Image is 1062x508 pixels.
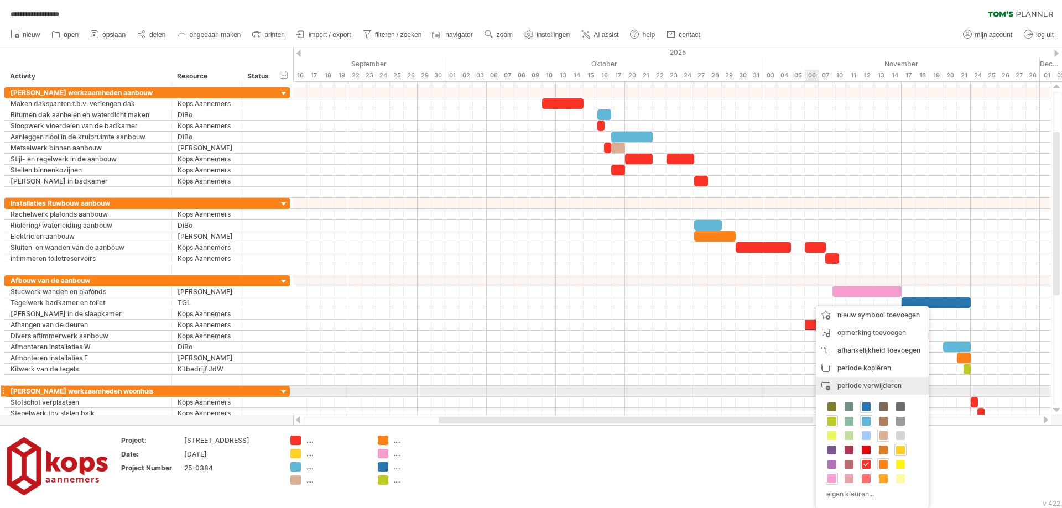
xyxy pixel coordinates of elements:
[11,286,166,297] div: Stucwerk wanden en plafonds
[975,31,1012,39] span: mijn account
[149,31,165,39] span: delen
[394,436,454,445] div: ....
[1012,70,1026,81] div: donderdag, 27 November 2025
[837,364,891,372] span: periode kopiëren
[860,70,874,81] div: woensdag, 12 November 2025
[178,397,236,407] div: Kops Aannemers
[11,331,166,341] div: Divers aftimmerwerk aanbouw
[837,381,902,390] span: periode verwijderen
[584,70,597,81] div: woensdag, 15 Oktober 2025
[943,70,957,81] div: donderdag, 20 November 2025
[487,70,501,81] div: maandag, 6 Oktober 2025
[10,71,165,82] div: Activity
[594,31,618,39] span: AI assist
[642,31,655,39] span: help
[722,70,736,81] div: woensdag, 29 Oktober 2025
[178,408,236,418] div: Kops Aannemers
[957,70,971,81] div: vrijdag, 21 November 2025
[11,165,166,175] div: Stellen binnenkozijnen
[805,70,819,81] div: donderdag, 6 November 2025
[611,70,625,81] div: vrijdag, 17 Oktober 2025
[11,253,166,264] div: intimmeren toiletreservoirs
[11,154,166,164] div: Stijl- en regelwerk in de aanbouw
[960,28,1016,42] a: mijn account
[971,70,985,81] div: maandag, 24 November 2025
[998,70,1012,81] div: woensdag, 26 November 2025
[23,31,40,39] span: nieuw
[321,70,335,81] div: donderdag, 18 September 2025
[178,364,236,374] div: Kitbedrijf JdW
[888,70,902,81] div: vrijdag, 14 November 2025
[639,70,653,81] div: dinsdag, 21 Oktober 2025
[694,70,708,81] div: maandag, 27 Oktober 2025
[184,449,277,459] div: [DATE]
[445,31,472,39] span: navigator
[667,70,680,81] div: donderdag, 23 Oktober 2025
[680,70,694,81] div: vrijdag, 24 Oktober 2025
[178,231,236,242] div: [PERSON_NAME]
[178,253,236,264] div: Kops Aannemers
[556,70,570,81] div: maandag, 13 Oktober 2025
[736,70,749,81] div: donderdag, 30 Oktober 2025
[929,70,943,81] div: woensdag, 19 November 2025
[431,70,445,81] div: dinsdag, 30 September 2025
[189,31,241,39] span: ongedaan maken
[445,70,459,81] div: woensdag, 1 Oktober 2025
[11,308,166,319] div: [PERSON_NAME] in de slaapkamer
[121,436,182,445] div: Project:
[375,31,422,39] span: filteren / zoeken
[501,70,514,81] div: dinsdag, 7 Oktober 2025
[11,176,166,186] div: [PERSON_NAME] in badkamer
[121,463,182,473] div: Project Number
[11,320,166,330] div: Afhangen van de deuren
[902,70,915,81] div: maandag, 17 November 2025
[1036,31,1054,39] span: log uit
[985,70,998,81] div: dinsdag, 25 November 2025
[177,71,236,82] div: Resource
[184,436,277,445] div: [STREET_ADDRESS]
[664,28,704,42] a: contact
[394,475,454,485] div: ....
[178,176,236,186] div: Kops Aannemers
[307,70,321,81] div: woensdag, 17 September 2025
[306,462,367,472] div: ....
[11,220,166,231] div: Riolering/ waterleiding aanbouw
[309,31,351,39] span: import / export
[430,28,476,42] a: navigator
[11,143,166,153] div: Metselwerk binnen aanbouw
[362,70,376,81] div: dinsdag, 23 September 2025
[178,220,236,231] div: DiBo
[49,28,82,42] a: open
[348,70,362,81] div: maandag, 22 September 2025
[376,70,390,81] div: woensdag, 24 September 2025
[542,70,556,81] div: vrijdag, 10 Oktober 2025
[394,462,454,472] div: ....
[459,70,473,81] div: donderdag, 2 Oktober 2025
[11,297,166,308] div: Tegelwerk badkamer en toilet
[11,275,166,286] div: Afbouw van de aanbouw
[816,342,929,359] div: afhankelijkheid toevoegen
[306,436,367,445] div: ....
[178,331,236,341] div: Kops Aannemers
[11,242,166,253] div: Sluiten en wanden van de aanbouw
[653,70,667,81] div: woensdag, 22 Oktober 2025
[11,353,166,363] div: Afmonteren installaties E
[11,121,166,131] div: Sloopwerk vloerdelen van de badkamer
[178,209,236,219] div: Kops Aannemers
[178,154,236,164] div: Kops Aannemers
[11,98,166,109] div: Maken dakspanten t.b.v. verlengen dak
[482,28,516,42] a: zoom
[178,165,236,175] div: Kops Aannemers
[293,70,307,81] div: dinsdag, 16 September 2025
[141,58,445,70] div: September 2025
[777,70,791,81] div: dinsdag, 4 November 2025
[445,58,763,70] div: Oktober 2025
[473,70,487,81] div: vrijdag, 3 Oktober 2025
[579,28,622,42] a: AI assist
[821,486,920,501] div: eigen kleuren...
[11,364,166,374] div: Kitwerk van de tegels
[791,70,805,81] div: woensdag, 5 November 2025
[178,143,236,153] div: [PERSON_NAME]
[749,70,763,81] div: vrijdag, 31 Oktober 2025
[522,28,573,42] a: instellingen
